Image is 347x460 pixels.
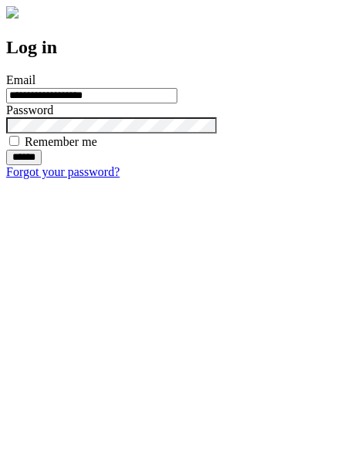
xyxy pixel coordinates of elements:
label: Remember me [25,135,97,148]
label: Password [6,103,53,117]
img: logo-4e3dc11c47720685a147b03b5a06dd966a58ff35d612b21f08c02c0306f2b779.png [6,6,19,19]
a: Forgot your password? [6,165,120,178]
h2: Log in [6,37,341,58]
label: Email [6,73,35,86]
